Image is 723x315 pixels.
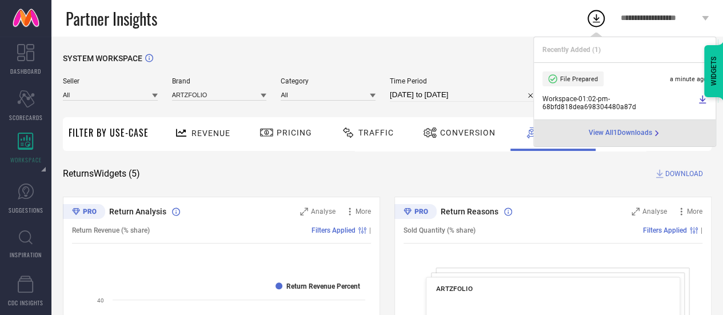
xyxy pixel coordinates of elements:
a: Download [698,95,707,111]
span: SYSTEM WORKSPACE [63,54,142,63]
span: File Prepared [560,75,598,83]
span: | [701,226,702,234]
span: Return Analysis [109,207,166,216]
span: ARTZFOLIO [436,285,473,293]
span: Analyse [642,208,667,216]
span: Seller [63,77,158,85]
span: Return Reasons [441,207,498,216]
span: CDC INSIGHTS [8,298,43,307]
text: 40 [97,297,104,304]
span: INSPIRATION [10,250,42,259]
input: Select time period [390,88,538,102]
span: Conversion [440,128,496,137]
span: SCORECARDS [9,113,43,122]
div: Open download page [589,129,661,138]
svg: Zoom [632,208,640,216]
span: Analyse [311,208,335,216]
span: DOWNLOAD [665,168,703,180]
span: Filters Applied [311,226,355,234]
span: Pricing [277,128,312,137]
span: Sold Quantity (% share) [404,226,476,234]
a: View All1Downloads [589,129,661,138]
svg: Zoom [300,208,308,216]
div: Premium [394,204,437,221]
span: SUGGESTIONS [9,206,43,214]
span: More [355,208,371,216]
span: Recently Added ( 1 ) [542,46,601,54]
span: Filters Applied [643,226,687,234]
span: Filter By Use-Case [69,126,149,139]
span: Traffic [358,128,394,137]
span: a minute ago [670,75,707,83]
span: Category [281,77,376,85]
span: More [687,208,702,216]
div: Premium [63,204,105,221]
span: View All 1 Downloads [589,129,652,138]
span: Partner Insights [66,7,157,30]
span: Time Period [390,77,538,85]
span: Return Revenue (% share) [72,226,150,234]
span: | [369,226,371,234]
span: Returns Widgets ( 5 ) [63,168,140,180]
span: DASHBOARD [10,67,41,75]
text: Return Revenue Percent [286,282,360,290]
span: WORKSPACE [10,155,42,164]
span: Brand [172,77,267,85]
div: Open download list [586,8,606,29]
span: Workspace - 01:02-pm - 68bfd818dea698304480a87d [542,95,695,111]
span: Revenue [191,129,230,138]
